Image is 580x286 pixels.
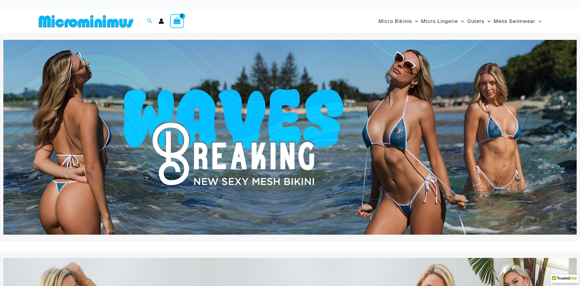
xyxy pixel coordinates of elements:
[379,14,412,29] span: Micro Bikinis
[376,11,544,31] nav: Site Navigation
[466,12,492,31] a: OutersMenu ToggleMenu Toggle
[485,14,491,29] span: Menu Toggle
[3,40,577,235] img: Waves Breaking Ocean Bikini Pack
[420,12,466,31] a: Micro LingerieMenu ToggleMenu Toggle
[147,18,153,25] a: Search icon link
[421,14,458,29] span: Micro Lingerie
[159,18,164,24] a: Account icon link
[377,12,420,31] a: Micro BikinisMenu ToggleMenu Toggle
[36,14,136,28] img: MM SHOP LOGO FLAT
[551,275,578,286] div: TrustedSite Certified
[492,12,543,31] a: Mens SwimwearMenu ToggleMenu Toggle
[458,14,464,29] span: Menu Toggle
[494,14,535,29] span: Mens Swimwear
[412,14,418,29] span: Menu Toggle
[170,14,184,28] a: View Shopping Cart, empty
[535,14,541,29] span: Menu Toggle
[467,14,485,29] span: Outers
